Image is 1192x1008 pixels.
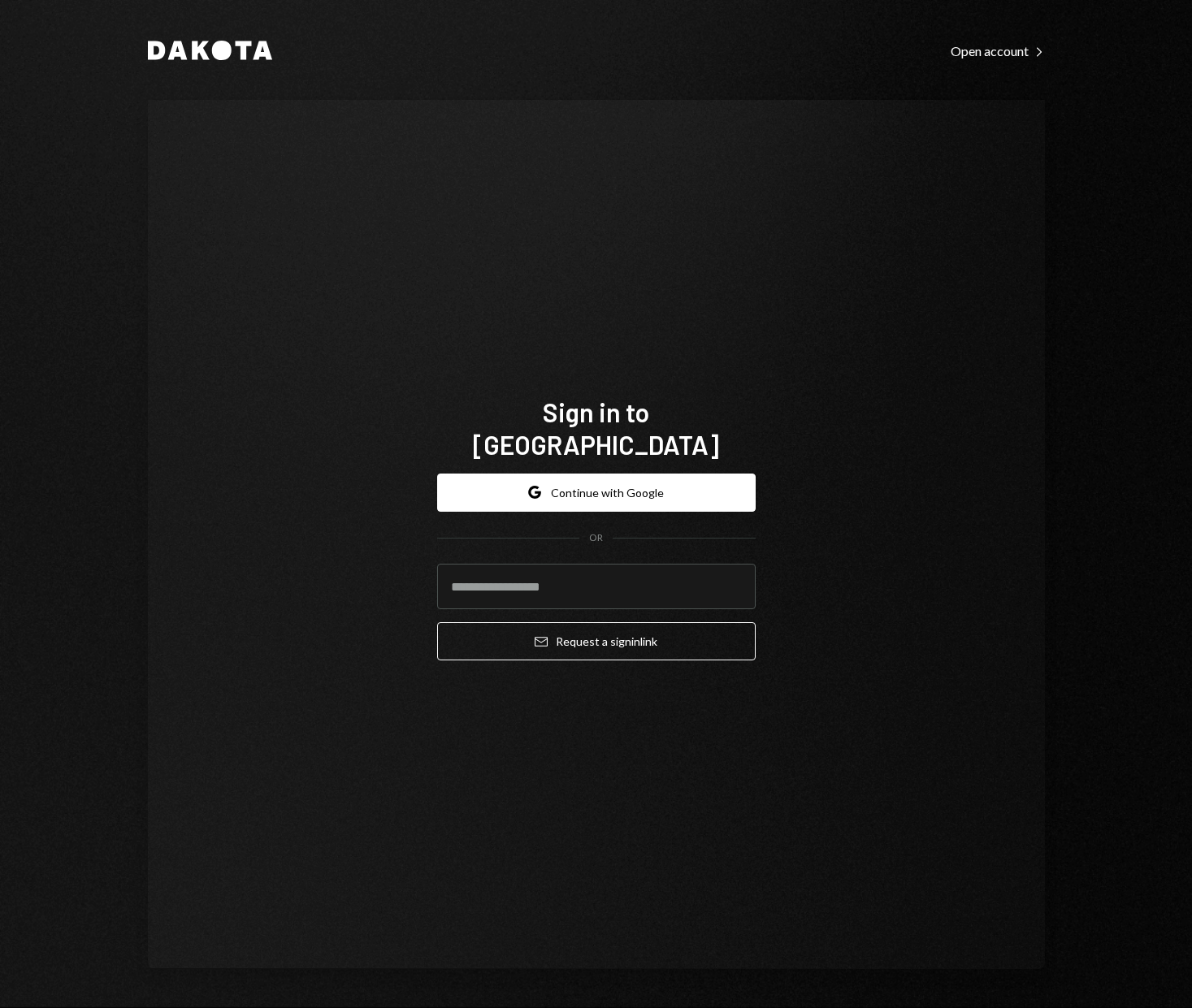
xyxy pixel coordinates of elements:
button: Continue with Google [437,474,756,512]
div: Open account [951,43,1045,59]
div: OR [589,531,603,545]
button: Request a signinlink [437,622,756,660]
h1: Sign in to [GEOGRAPHIC_DATA] [437,396,756,461]
a: Open account [951,41,1045,59]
